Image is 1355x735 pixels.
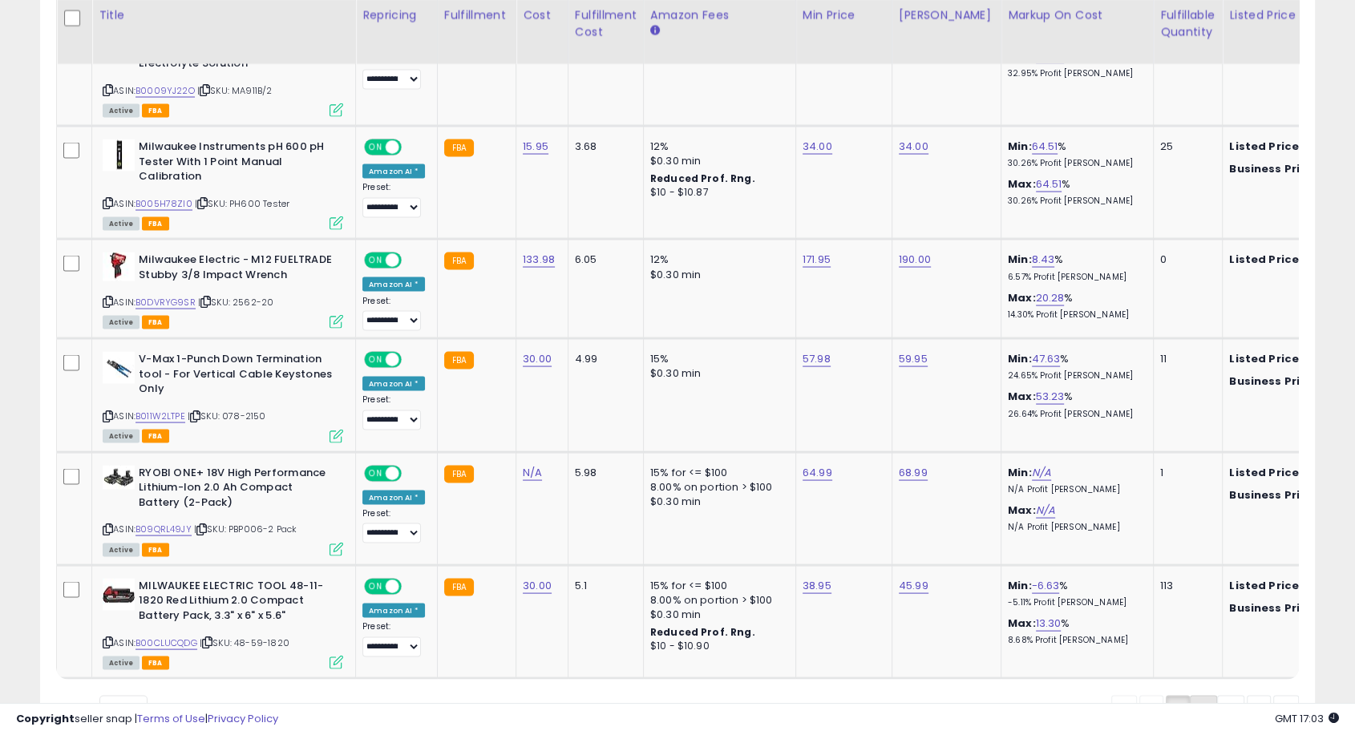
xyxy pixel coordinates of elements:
div: Amazon AI * [362,490,425,504]
p: -5.11% Profit [PERSON_NAME] [1008,596,1141,608]
div: 15% [650,351,783,365]
a: 20.28 [1036,289,1065,305]
b: Listed Price: [1229,350,1302,365]
b: RYOBI ONE+ 18V High Performance Lithium-Ion 2.0 Ah Compact Battery (2-Pack) [139,465,334,514]
b: Max: [1008,502,1036,517]
a: B011W2LTPE [135,409,185,422]
div: 5.98 [575,465,631,479]
span: FBA [142,315,169,329]
b: Business Price: [1229,160,1317,176]
p: 8.68% Profit [PERSON_NAME] [1008,634,1141,645]
span: All listings currently available for purchase on Amazon [103,103,140,117]
b: Business Price: [1229,373,1317,388]
small: FBA [444,139,474,156]
div: 113 [1160,578,1210,592]
div: Repricing [362,6,431,23]
div: Amazon Fees [650,6,789,23]
a: 133.98 [523,251,555,267]
small: FBA [444,252,474,269]
a: 30.00 [523,577,552,593]
span: | SKU: 2562-20 [198,295,273,308]
div: Markup on Cost [1008,6,1147,23]
span: FBA [142,429,169,442]
span: | SKU: PH600 Tester [195,196,289,209]
span: OFF [399,579,425,592]
span: OFF [399,466,425,479]
div: Fulfillable Quantity [1160,6,1215,40]
div: 4.99 [575,351,631,365]
span: Show: entries [68,701,184,716]
b: V-Max 1-Punch Down Termination tool - For Vertical Cable Keystones Only [139,351,334,400]
div: % [1008,389,1141,418]
a: 64.99 [803,464,832,480]
div: 3.68 [575,139,631,153]
a: 59.95 [899,350,928,366]
span: ON [366,466,386,479]
b: Listed Price: [1229,577,1302,592]
img: 21E6YHIV-QL._SL40_.jpg [103,139,135,171]
p: N/A Profit [PERSON_NAME] [1008,521,1141,532]
b: Max: [1008,615,1036,630]
div: ASIN: [103,465,343,554]
span: | SKU: 078-2150 [188,409,266,422]
b: Reduced Prof. Rng. [650,171,755,184]
p: 14.30% Profit [PERSON_NAME] [1008,309,1141,320]
img: 41dSCjad06L._SL40_.jpg [103,465,135,489]
div: $0.30 min [650,267,783,281]
div: $10 - $10.90 [650,639,783,652]
span: ON [366,353,386,366]
span: FBA [142,543,169,556]
div: 15% for <= $100 [650,578,783,592]
span: FBA [142,656,169,669]
div: % [1008,578,1141,608]
a: 171.95 [803,251,831,267]
a: 34.00 [899,138,928,154]
div: Fulfillment [444,6,509,23]
a: N/A [523,464,542,480]
small: FBA [444,465,474,483]
div: 0 [1160,252,1210,266]
b: Min: [1008,138,1032,153]
div: seller snap | | [16,712,278,727]
span: 2025-10-13 17:03 GMT [1275,711,1339,726]
a: N/A [1036,502,1055,518]
b: Business Price: [1229,487,1317,502]
span: | SKU: PBP006-2 Pack [194,522,297,535]
span: ON [366,579,386,592]
div: 11 [1160,351,1210,365]
div: 12% [650,139,783,153]
small: Amazon Fees. [650,23,660,38]
a: B005H78ZI0 [135,196,192,210]
img: 41O+cPOG2cL._SL40_.jpg [103,252,135,281]
b: Listed Price: [1229,464,1302,479]
div: Preset: [362,620,425,656]
span: All listings currently available for purchase on Amazon [103,429,140,442]
div: $0.30 min [650,153,783,168]
a: 8.43 [1032,251,1055,267]
div: Fulfillment Cost [575,6,637,40]
p: 32.95% Profit [PERSON_NAME] [1008,67,1141,79]
a: Terms of Use [137,711,205,726]
span: | SKU: MA911B/2 [197,83,273,96]
b: Business Price: [1229,600,1317,615]
div: Amazon AI * [362,164,425,178]
a: 3 [1217,695,1244,722]
a: 53.23 [1036,388,1065,404]
a: 13.30 [1036,615,1062,631]
span: ON [366,140,386,154]
span: All listings currently available for purchase on Amazon [103,543,140,556]
span: › [1257,701,1260,717]
a: B09QRL49JY [135,522,192,535]
div: 1 [1160,465,1210,479]
p: 30.26% Profit [PERSON_NAME] [1008,157,1141,168]
img: 31zWQNY75OL._SL40_.jpg [103,351,135,383]
a: Privacy Policy [208,711,278,726]
a: 15.95 [523,138,548,154]
p: 24.65% Profit [PERSON_NAME] [1008,370,1141,381]
div: Preset: [362,181,425,217]
a: B0009YJ22O [135,83,195,97]
div: $0.30 min [650,607,783,621]
div: Preset: [362,394,425,430]
span: All listings currently available for purchase on Amazon [103,656,140,669]
span: ON [366,253,386,267]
